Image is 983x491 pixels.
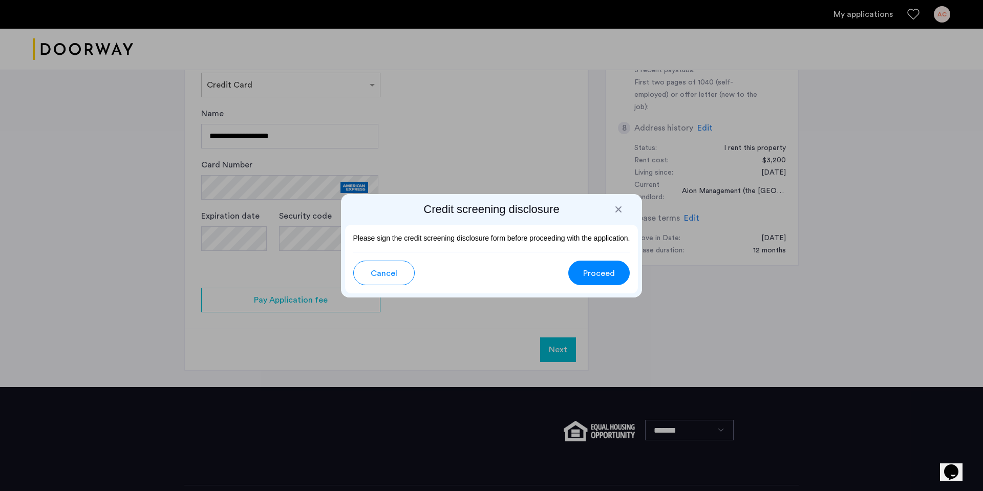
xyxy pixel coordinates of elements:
span: Cancel [371,267,397,280]
iframe: chat widget [940,450,973,481]
p: Please sign the credit screening disclosure form before proceeding with the application. [353,233,630,244]
button: button [568,261,630,285]
h2: Credit screening disclosure [345,202,638,217]
button: button [353,261,415,285]
span: Proceed [583,267,615,280]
